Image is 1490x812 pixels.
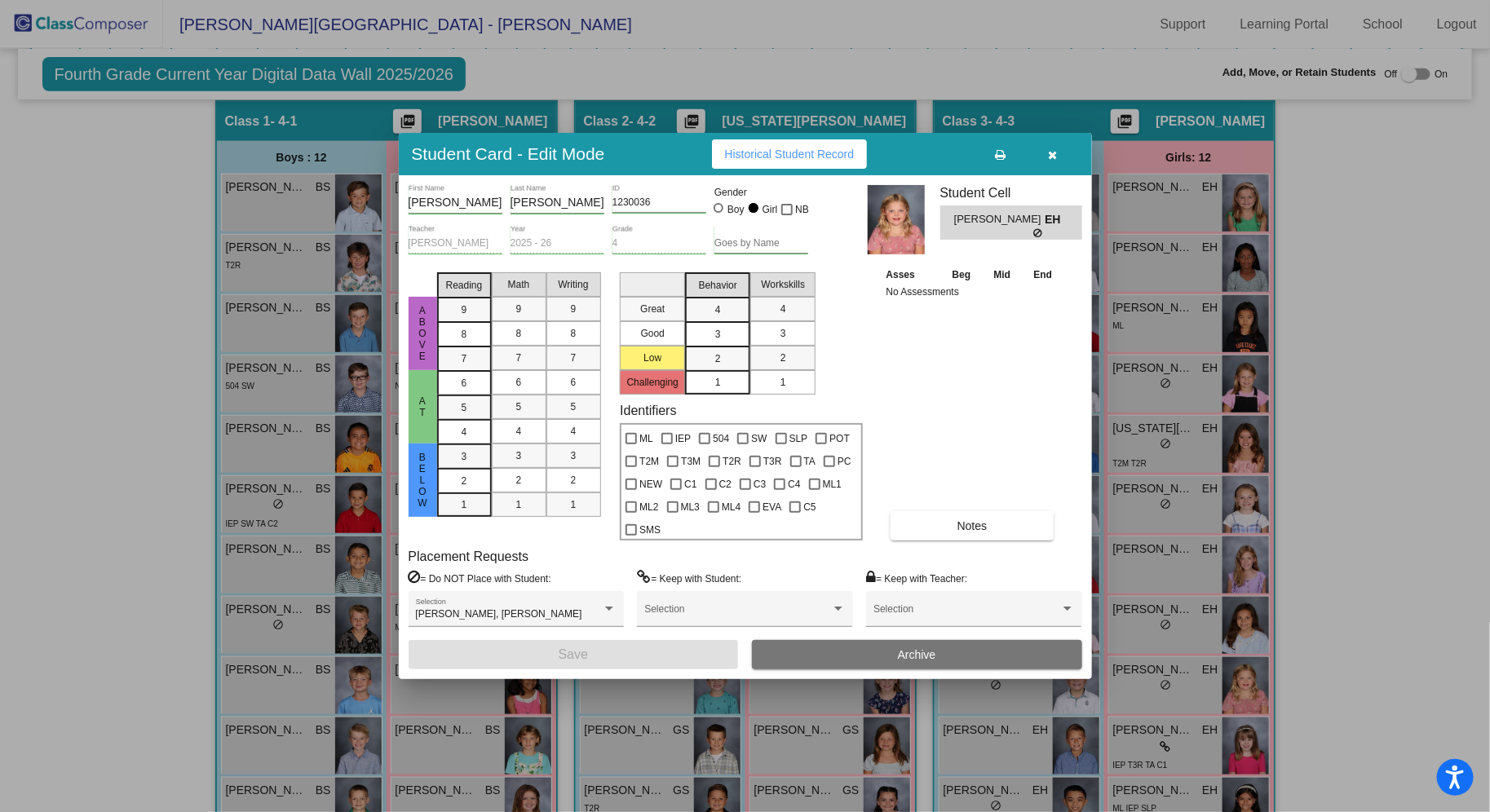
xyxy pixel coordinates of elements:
[558,277,588,292] span: Writing
[780,326,786,341] span: 3
[751,429,767,448] span: SW
[803,497,816,517] span: C5
[715,375,721,390] span: 1
[511,238,604,249] input: year
[637,570,741,586] label: = Keep with Student:
[446,278,483,293] span: Reading
[789,429,808,448] span: SLP
[780,302,786,316] span: 4
[684,474,696,494] span: C1
[681,452,701,471] span: T3M
[571,448,577,463] span: 3
[516,448,522,463] span: 3
[409,640,739,669] button: Save
[639,452,659,471] span: T2M
[508,277,530,292] span: Math
[571,399,577,414] span: 5
[891,511,1054,541] button: Notes
[462,376,467,391] span: 6
[763,452,782,471] span: T3R
[516,326,522,341] span: 8
[675,429,691,448] span: IEP
[699,278,737,293] span: Behavior
[780,351,786,365] span: 2
[516,399,522,414] span: 5
[415,305,430,362] span: ABove
[416,608,582,620] span: [PERSON_NAME], [PERSON_NAME]
[571,351,577,365] span: 7
[639,474,662,494] span: NEW
[462,327,467,342] span: 8
[462,351,467,366] span: 7
[462,425,467,439] span: 4
[571,302,577,316] span: 9
[829,429,850,448] span: POT
[722,497,741,517] span: ML4
[940,185,1082,201] h3: Student Cell
[409,549,529,564] label: Placement Requests
[882,284,1064,300] td: No Assessments
[462,474,467,488] span: 2
[882,266,941,284] th: Asses
[804,452,816,471] span: TA
[761,277,805,292] span: Workskills
[1045,211,1068,228] span: EH
[516,302,522,316] span: 9
[713,429,729,448] span: 504
[715,302,721,317] span: 4
[725,148,855,161] span: Historical Student Record
[712,139,868,169] button: Historical Student Record
[415,452,430,509] span: Below
[415,395,430,418] span: At
[754,474,766,494] span: C3
[516,375,522,390] span: 6
[723,452,741,471] span: T2R
[516,497,522,512] span: 1
[639,497,658,517] span: ML2
[516,351,522,365] span: 7
[795,200,809,219] span: NB
[866,570,967,586] label: = Keep with Teacher:
[620,403,676,418] label: Identifiers
[571,375,577,390] span: 6
[612,197,706,209] input: Enter ID
[788,474,800,494] span: C4
[409,238,502,249] input: teacher
[462,497,467,512] span: 1
[714,185,808,200] mat-label: Gender
[957,519,988,532] span: Notes
[752,640,1082,669] button: Archive
[639,429,653,448] span: ML
[954,211,1045,228] span: [PERSON_NAME]
[571,326,577,341] span: 8
[639,520,661,540] span: SMS
[714,238,808,249] input: goes by name
[715,327,721,342] span: 3
[559,647,588,661] span: Save
[823,474,842,494] span: ML1
[763,497,781,517] span: EVA
[409,570,551,586] label: = Do NOT Place with Student:
[719,474,732,494] span: C2
[983,266,1022,284] th: Mid
[681,497,700,517] span: ML3
[412,143,605,164] h3: Student Card - Edit Mode
[612,238,706,249] input: grade
[571,497,577,512] span: 1
[940,266,983,284] th: Beg
[462,400,467,415] span: 5
[838,452,851,471] span: PC
[780,375,786,390] span: 1
[898,648,936,661] span: Archive
[1022,266,1064,284] th: End
[571,424,577,439] span: 4
[462,449,467,464] span: 3
[571,473,577,488] span: 2
[762,202,778,217] div: Girl
[462,302,467,317] span: 9
[715,351,721,366] span: 2
[516,473,522,488] span: 2
[516,424,522,439] span: 4
[727,202,745,217] div: Boy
